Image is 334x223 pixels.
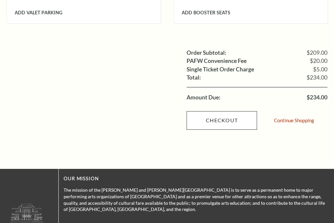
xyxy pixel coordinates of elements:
[187,75,201,81] label: Total:
[64,187,327,213] p: The mission of the [PERSON_NAME] and [PERSON_NAME][GEOGRAPHIC_DATA] is to serve as a permanent ho...
[187,111,257,129] a: Checkout
[182,10,230,15] span: Add Booster Seats
[187,50,226,56] label: Order Subtotal:
[310,58,327,64] span: $20.00
[307,95,327,100] span: $234.00
[307,50,327,56] span: $209.00
[187,95,220,100] label: Amount Due:
[274,118,314,123] a: Continue Shopping
[15,10,62,15] span: Add Valet Parking
[64,175,327,183] p: OUR MISSION
[187,67,254,72] label: Single Ticket Order Charge
[313,67,327,72] span: $5.00
[187,58,247,64] label: PAFW Convenience Fee
[307,75,327,81] span: $234.00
